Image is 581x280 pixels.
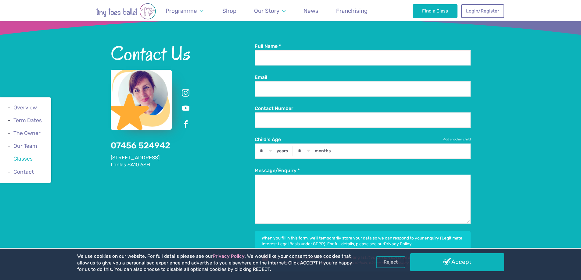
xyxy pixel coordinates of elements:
label: Contact Number [255,105,471,112]
a: Programme [163,4,206,18]
a: Add another child [443,137,471,142]
a: Contact [13,169,34,175]
label: years [277,148,288,154]
span: News [303,7,318,14]
a: Shop [220,4,239,18]
a: Classes [13,156,33,162]
span: Programme [166,7,197,14]
img: tiny toes ballet [77,3,175,19]
label: Full Name * [255,43,471,50]
p: We use cookies on our website. For full details please see our . We would like your consent to us... [77,253,355,273]
span: Franchising [336,7,368,14]
a: Login/Register [461,4,504,18]
a: 07456 524942 [111,140,170,151]
span: Shop [222,7,236,14]
address: [STREET_ADDRESS] Lonlas SA10 6SH [111,154,255,168]
a: Youtube [180,103,191,114]
a: News [301,4,321,18]
a: Facebook [180,119,191,130]
h2: Contact Us [111,43,255,64]
a: Our Team [13,143,37,149]
a: Our Story [251,4,289,18]
label: months [315,148,331,154]
span: Our Story [254,7,279,14]
a: Find a Class [413,4,457,18]
a: Overview [13,105,37,111]
a: Privacy Policy [384,241,411,246]
a: The Owner [13,130,41,136]
a: Franchising [333,4,371,18]
a: Accept [410,253,504,271]
label: Message/Enquiry * [255,167,471,174]
label: Email [255,74,471,81]
label: Child's Age [255,136,471,143]
a: Reject [376,256,405,268]
a: Instagram [180,87,191,98]
a: Privacy Policy [213,253,245,259]
p: When you fill in this form, we'll temporarily store your data so we can respond to your enquiry (... [262,235,464,247]
a: Term Dates [13,117,42,123]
